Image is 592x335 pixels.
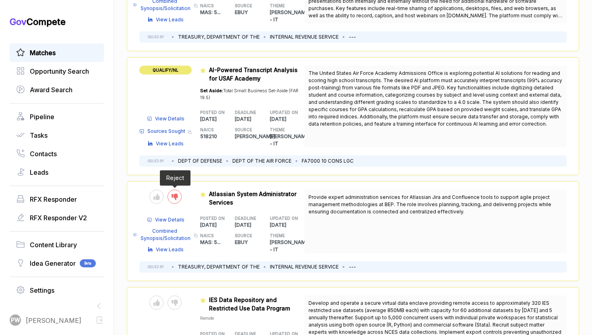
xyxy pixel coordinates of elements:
p: [PERSON_NAME] [235,133,270,140]
a: Settings [16,285,97,295]
li: --- [349,263,356,271]
h5: UPDATED ON [270,215,292,221]
a: Pipeline [16,112,97,122]
span: Award Search [30,85,72,95]
p: [PERSON_NAME] - IT [270,9,305,23]
h5: SOURCE [235,233,257,239]
span: View Leads [156,246,184,253]
h5: SOURCE [235,127,257,133]
h5: NAICS [200,3,222,9]
p: [PERSON_NAME] - IT [270,133,305,147]
a: Combined Synopsis/Solicitation [133,227,191,242]
h5: ISSUED BY [147,265,164,269]
li: FA7000 10 CONS LGC [302,157,354,165]
p: [DATE] [200,116,235,123]
h5: DEADLINE [235,215,257,221]
span: [PERSON_NAME] [26,316,81,325]
p: [DATE] [235,116,270,123]
li: TREASURY, DEPARTMENT OF THE [178,33,260,41]
li: DEPT OF THE AIR FORCE [232,157,292,165]
span: Contacts [30,149,57,159]
a: RFX Responder [16,194,97,204]
span: Settings [30,285,54,295]
span: Remote [200,316,214,321]
h5: ISSUED BY [147,159,164,163]
span: Sources Sought [147,128,185,135]
span: QUALIFY/NL [139,66,192,74]
span: Tasks [30,130,48,140]
li: INTERNAL REVENUE SERVICE [270,33,339,41]
span: Idea Generator [30,258,76,268]
a: RFX Responder V2 [16,213,97,223]
a: Contacts [16,149,97,159]
h5: POSTED ON [200,110,222,116]
p: [DATE] [270,221,305,229]
a: Idea GeneratorBeta [16,258,97,268]
h5: THEME [270,233,292,239]
a: Leads [16,167,97,177]
span: PW [11,316,20,325]
h5: ISSUED BY [147,35,164,39]
li: DEPT OF DEFENSE [178,157,222,165]
a: Matches [16,48,97,58]
span: Pipeline [30,112,54,122]
h5: THEME [270,3,292,9]
span: Matches [30,48,56,58]
p: 518210 [200,133,235,140]
span: View Leads [156,16,184,23]
h1: Compete [10,16,104,27]
span: AI-Powered Transcript Analysis for USAF Academy [209,66,298,82]
span: MAS: 5 ... [200,9,221,15]
span: Gov [10,17,27,27]
p: EBUY [235,9,270,16]
span: The United States Air Force Academy Admissions Office is exploring potential AI solutions for rea... [308,70,562,127]
h5: THEME [270,127,292,133]
span: View Details [155,115,184,122]
span: View Leads [156,140,184,147]
p: [DATE] [270,116,305,123]
span: RFX Responder V2 [30,213,87,223]
span: Provide expert administration services for Atlassian Jira and Confluence tools to support agile p... [308,194,551,215]
p: EBUY [235,239,270,246]
h5: UPDATED ON [270,110,292,116]
span: View Details [155,216,184,223]
h5: NAICS [200,127,222,133]
h5: NAICS [200,233,222,239]
a: Tasks [16,130,97,140]
span: Atlassian System Administrator Services [209,190,296,206]
a: Content Library [16,240,97,250]
li: --- [349,33,356,41]
span: Combined Synopsis/Solicitation [140,227,191,242]
span: IES Data Repository and Restricted Use Data Program [209,296,290,312]
li: INTERNAL REVENUE SERVICE [270,263,339,271]
h5: POSTED ON [200,215,222,221]
a: Award Search [16,85,97,95]
h5: DEADLINE [235,110,257,116]
a: Sources Sought [139,128,185,135]
span: Content Library [30,240,77,250]
p: [PERSON_NAME] - IT [270,239,305,253]
h5: SOURCE [235,3,257,9]
span: Total Small Business Set-Aside (FAR 19.5) [200,88,298,100]
span: Beta [80,259,96,267]
p: [DATE] [200,221,235,229]
p: [DATE] [235,221,270,229]
span: RFX Responder [30,194,77,204]
span: Leads [30,167,48,177]
span: MAS: 5 ... [200,239,221,245]
span: Set Aside: [200,88,223,93]
a: Opportunity Search [16,66,97,76]
span: Opportunity Search [30,66,89,76]
li: TREASURY, DEPARTMENT OF THE [178,263,260,271]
